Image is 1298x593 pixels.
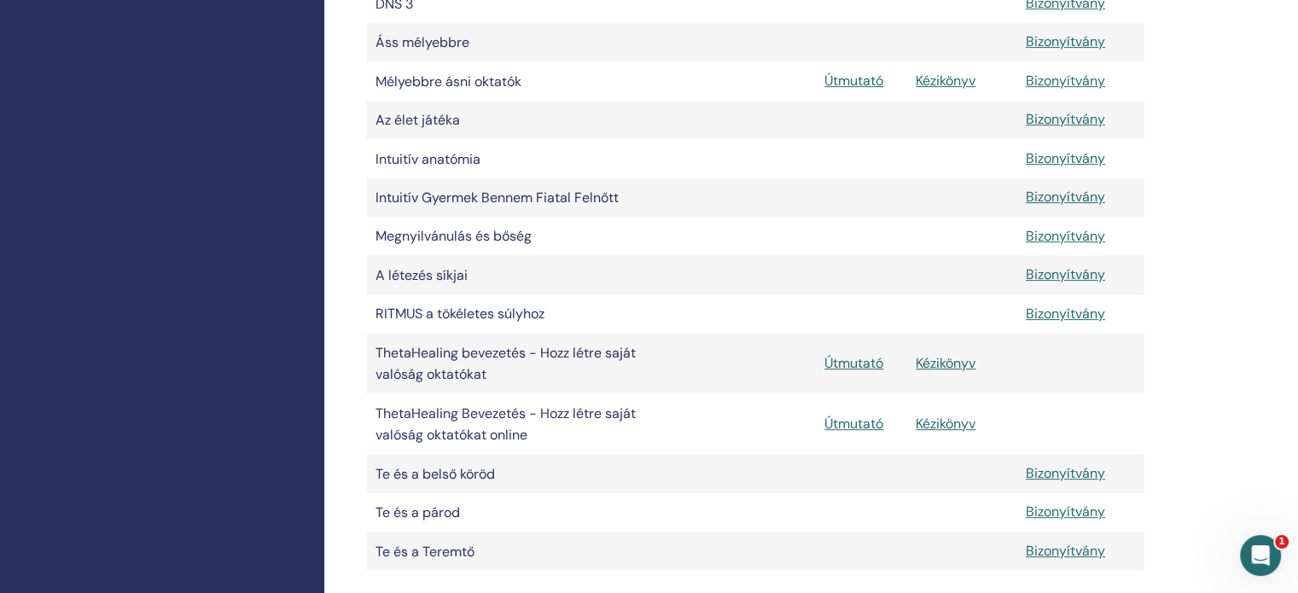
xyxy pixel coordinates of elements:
[916,72,975,90] a: Kézikönyv
[1026,188,1105,206] a: Bizonyítvány
[1026,72,1105,90] a: Bizonyítvány
[1026,305,1105,323] a: Bizonyítvány
[375,150,480,168] font: Intuitív anatómia
[1026,542,1105,560] a: Bizonyítvány
[824,415,883,433] a: Útmutató
[375,542,474,560] font: Te és a Teremtő
[375,33,469,51] font: Áss mélyebbre
[1026,503,1105,520] a: Bizonyítvány
[824,72,883,90] a: Útmutató
[375,503,460,521] font: Te és a párod
[1026,32,1105,50] a: Bizonyítvány
[1026,464,1105,482] a: Bizonyítvány
[1026,265,1105,283] a: Bizonyítvány
[1026,149,1105,167] a: Bizonyítvány
[1278,536,1285,547] font: 1
[1026,110,1105,128] a: Bizonyítvány
[375,189,619,206] font: Intuitív Gyermek Bennem Fiatal Felnőtt
[916,415,975,433] a: Kézikönyv
[375,465,495,483] font: Te és a belső köröd
[824,354,883,372] a: Útmutató
[375,305,544,323] font: RITMUS a tökéletes súlyhoz
[375,227,532,245] font: Megnyilvánulás és bőség
[916,354,975,372] a: Kézikönyv
[375,266,468,284] font: A létezés síkjai
[1240,535,1281,576] iframe: Élő chat az intercomon
[375,73,521,90] font: Mélyebbre ásni oktatók
[375,344,636,383] font: ThetaHealing bevezetés - Hozz létre saját valóság oktatókat
[1026,227,1105,245] a: Bizonyítvány
[375,404,636,444] font: ThetaHealing Bevezetés - Hozz létre saját valóság oktatókat online
[375,111,460,129] font: Az élet játéka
